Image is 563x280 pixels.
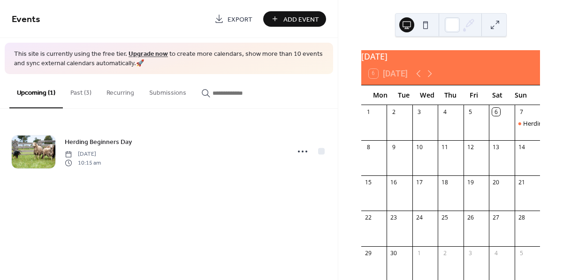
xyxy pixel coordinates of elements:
[466,144,474,151] div: 12
[466,108,474,116] div: 5
[390,108,398,116] div: 2
[466,249,474,257] div: 3
[517,144,525,151] div: 14
[517,249,525,257] div: 5
[369,85,392,105] div: Mon
[99,74,142,107] button: Recurring
[263,11,326,27] button: Add Event
[466,179,474,187] div: 19
[492,179,500,187] div: 20
[129,48,168,61] a: Upgrade now
[65,136,132,147] a: Herding Beginners Day
[517,214,525,222] div: 28
[415,249,423,257] div: 1
[517,108,525,116] div: 7
[390,144,398,151] div: 9
[492,144,500,151] div: 13
[65,150,101,159] span: [DATE]
[492,108,500,116] div: 6
[441,214,449,222] div: 25
[392,85,416,105] div: Tue
[283,15,319,24] span: Add Event
[63,74,99,107] button: Past (3)
[390,179,398,187] div: 16
[12,10,40,29] span: Events
[228,15,252,24] span: Export
[517,179,525,187] div: 21
[415,108,423,116] div: 3
[365,249,373,257] div: 29
[416,85,439,105] div: Wed
[390,214,398,222] div: 23
[65,159,101,167] span: 10:15 am
[415,144,423,151] div: 10
[492,249,500,257] div: 4
[14,50,324,68] span: This site is currently using the free tier. to create more calendars, show more than 10 events an...
[492,214,500,222] div: 27
[361,50,540,62] div: [DATE]
[486,85,509,105] div: Sat
[390,249,398,257] div: 30
[365,108,373,116] div: 1
[415,214,423,222] div: 24
[439,85,463,105] div: Thu
[441,144,449,151] div: 11
[515,119,540,128] div: Herding Beginners Day
[365,214,373,222] div: 22
[441,179,449,187] div: 18
[462,85,486,105] div: Fri
[441,249,449,257] div: 2
[365,144,373,151] div: 8
[509,85,533,105] div: Sun
[142,74,194,107] button: Submissions
[9,74,63,108] button: Upcoming (1)
[365,179,373,187] div: 15
[65,137,132,147] span: Herding Beginners Day
[441,108,449,116] div: 4
[415,179,423,187] div: 17
[466,214,474,222] div: 26
[207,11,259,27] a: Export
